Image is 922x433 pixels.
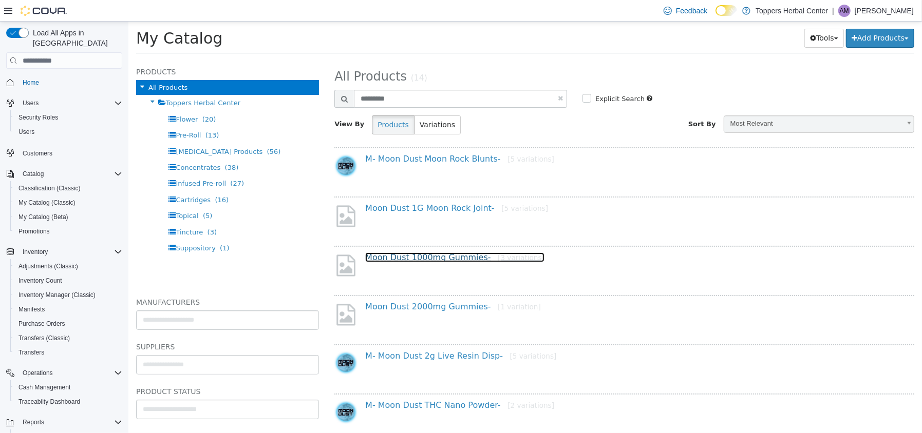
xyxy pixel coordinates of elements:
span: Manifests [18,305,45,313]
button: My Catalog (Beta) [10,210,126,224]
small: [2 variations] [379,380,426,388]
a: Transfers (Classic) [14,332,74,344]
span: Reports [18,416,122,428]
span: Purchase Orders [18,320,65,328]
img: 150 [206,133,229,156]
span: Users [14,126,122,138]
span: Transfers [14,346,122,359]
span: Inventory Count [18,277,62,285]
h5: Suppliers [8,319,191,331]
small: [3 variations] [369,232,416,240]
small: (14) [283,52,299,61]
span: My Catalog (Classic) [14,196,122,209]
span: (38) [97,142,110,150]
span: Inventory Manager (Classic) [18,291,96,299]
span: Traceabilty Dashboard [18,398,80,406]
a: Feedback [660,1,711,21]
a: My Catalog (Beta) [14,211,72,223]
small: [5 variations] [373,183,420,191]
button: Security Roles [10,110,126,125]
span: All Products [20,62,59,70]
span: Inventory [23,248,48,256]
button: Purchase Orders [10,317,126,331]
span: Promotions [14,225,122,238]
span: Customers [23,149,52,158]
button: Cash Management [10,380,126,395]
span: Traceabilty Dashboard [14,396,122,408]
span: Infused Pre-roll [47,158,98,166]
a: Classification (Classic) [14,182,85,194]
button: Catalog [18,168,48,180]
button: My Catalog (Classic) [10,195,126,210]
span: Transfers (Classic) [14,332,122,344]
span: Inventory Count [14,274,122,287]
a: Promotions [14,225,54,238]
span: My Catalog (Classic) [18,199,76,207]
span: Pre-Roll [47,110,72,117]
a: Manifests [14,303,49,316]
span: Catalog [23,170,44,178]
button: Products [243,94,286,113]
a: Moon Dust 1000mg Gummies-[3 variations] [237,231,416,241]
a: Moon Dust 1G Moon Rock Joint-[5 variations] [237,182,420,191]
span: Operations [18,367,122,379]
button: Variations [286,94,332,113]
span: Users [18,97,122,109]
span: Classification (Classic) [18,184,81,192]
span: Cash Management [14,381,122,393]
button: Tools [676,7,716,26]
button: Transfers (Classic) [10,331,126,345]
button: Operations [2,366,126,380]
div: Audrey Murphy [838,5,851,17]
span: Load All Apps in [GEOGRAPHIC_DATA] [29,28,122,48]
a: Adjustments (Classic) [14,260,82,272]
button: Transfers [10,345,126,360]
button: Home [2,75,126,90]
small: [5 variations] [382,330,428,339]
span: Security Roles [18,113,58,122]
a: Transfers [14,346,48,359]
span: Cash Management [18,383,70,391]
p: [PERSON_NAME] [855,5,914,17]
span: Inventory [18,246,122,258]
span: Suppository [47,223,87,230]
span: (1) [91,223,101,230]
button: Reports [18,416,48,428]
small: [5 variations] [379,133,426,142]
span: Feedback [676,6,707,16]
span: Manifests [14,303,122,316]
button: Classification (Classic) [10,181,126,195]
h5: Product Status [8,364,191,376]
button: Users [10,125,126,139]
button: Users [2,96,126,110]
img: missing-image.png [206,231,229,257]
button: Operations [18,367,57,379]
span: (3) [79,207,88,214]
a: Moon Dust 2000mg Gummies-[1 variation] [237,280,412,290]
button: Inventory [2,245,126,259]
a: Inventory Manager (Classic) [14,289,100,301]
span: (20) [74,94,88,102]
span: Users [18,128,34,136]
a: Customers [18,147,57,160]
a: Users [14,126,39,138]
span: Most Relevant [596,94,772,110]
span: Security Roles [14,111,122,124]
span: (56) [139,126,153,134]
span: Sort By [560,99,588,106]
h5: Manufacturers [8,274,191,287]
label: Explicit Search [464,72,516,83]
button: Customers [2,145,126,160]
input: Dark Mode [716,5,737,16]
span: Purchase Orders [14,318,122,330]
span: (27) [102,158,116,166]
span: Customers [18,146,122,159]
a: Inventory Count [14,274,66,287]
button: Users [18,97,43,109]
p: | [832,5,834,17]
span: AM [840,5,849,17]
a: My Catalog (Classic) [14,196,80,209]
span: (13) [77,110,91,117]
button: Reports [2,415,126,429]
a: Security Roles [14,111,62,124]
